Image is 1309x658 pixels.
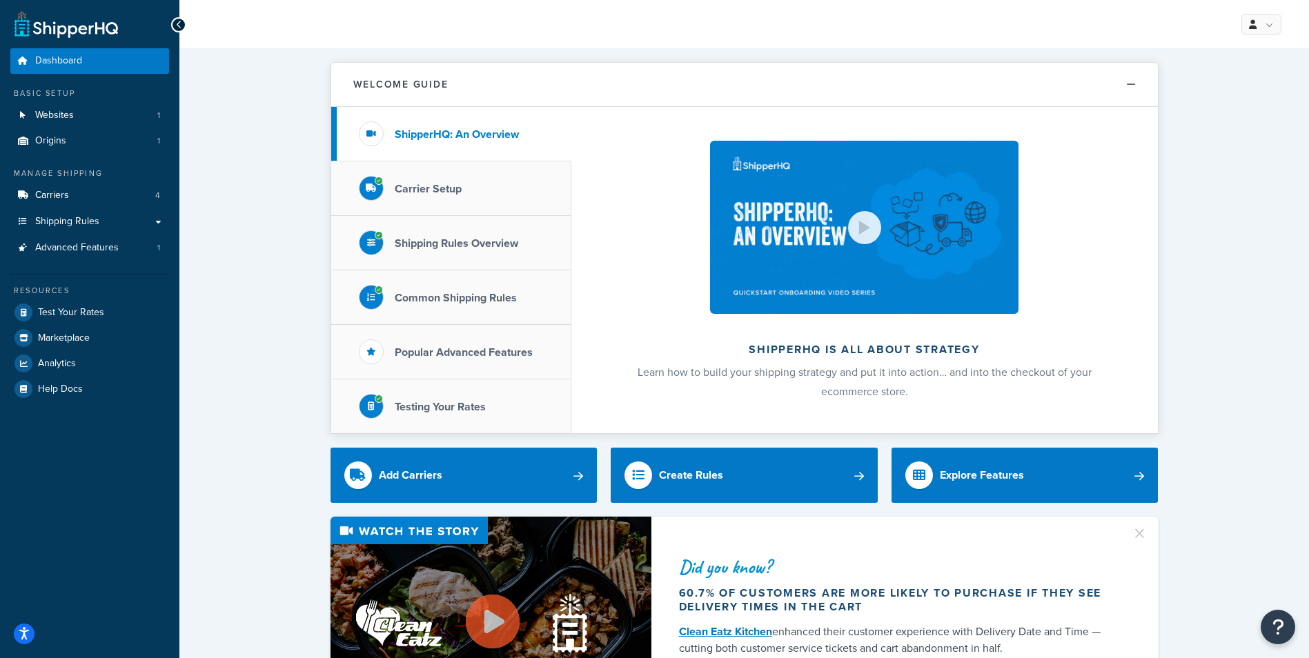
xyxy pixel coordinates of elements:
[157,135,160,147] span: 1
[608,343,1121,356] h2: ShipperHQ is all about strategy
[35,55,82,67] span: Dashboard
[35,135,66,147] span: Origins
[10,285,169,297] div: Resources
[638,364,1092,399] span: Learn how to build your shipping strategy and put it into action… and into the checkout of your e...
[10,168,169,179] div: Manage Shipping
[10,209,169,235] a: Shipping Rules
[679,586,1115,614] div: 60.7% of customers are more likely to purchase if they see delivery times in the cart
[10,128,169,154] li: Origins
[710,141,1018,314] img: ShipperHQ is all about strategy
[10,300,169,325] a: Test Your Rates
[395,237,518,250] h3: Shipping Rules Overview
[38,332,90,344] span: Marketplace
[611,448,878,503] a: Create Rules
[679,557,1115,577] div: Did you know?
[395,183,462,195] h3: Carrier Setup
[353,79,449,90] h2: Welcome Guide
[10,235,169,261] a: Advanced Features1
[35,190,69,201] span: Carriers
[892,448,1159,503] a: Explore Features
[10,103,169,128] a: Websites1
[395,128,519,141] h3: ShipperHQ: An Overview
[38,383,83,395] span: Help Docs
[157,242,160,254] span: 1
[331,63,1158,107] button: Welcome Guide
[395,346,533,359] h3: Popular Advanced Features
[10,128,169,154] a: Origins1
[679,624,1115,657] div: enhanced their customer experience with Delivery Date and Time — cutting both customer service ti...
[659,466,723,485] div: Create Rules
[10,351,169,376] a: Analytics
[10,326,169,350] a: Marketplace
[940,466,1024,485] div: Explore Features
[379,466,442,485] div: Add Carriers
[1261,610,1295,644] button: Open Resource Center
[331,448,598,503] a: Add Carriers
[38,307,104,319] span: Test Your Rates
[35,216,99,228] span: Shipping Rules
[10,235,169,261] li: Advanced Features
[10,103,169,128] li: Websites
[38,358,76,370] span: Analytics
[10,377,169,401] a: Help Docs
[10,88,169,99] div: Basic Setup
[395,292,517,304] h3: Common Shipping Rules
[35,242,119,254] span: Advanced Features
[155,190,160,201] span: 4
[35,110,74,121] span: Websites
[395,401,486,413] h3: Testing Your Rates
[10,48,169,74] a: Dashboard
[10,183,169,208] li: Carriers
[679,624,772,639] a: Clean Eatz Kitchen
[157,110,160,121] span: 1
[10,183,169,208] a: Carriers4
